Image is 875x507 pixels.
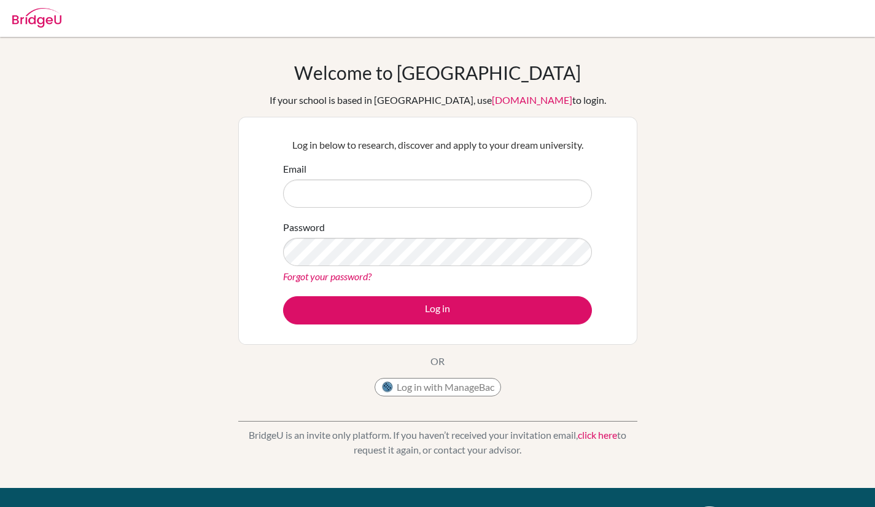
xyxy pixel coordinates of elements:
[492,94,572,106] a: [DOMAIN_NAME]
[12,8,61,28] img: Bridge-U
[430,354,445,369] p: OR
[283,270,371,282] a: Forgot your password?
[238,428,637,457] p: BridgeU is an invite only platform. If you haven’t received your invitation email, to request it ...
[578,429,617,441] a: click here
[270,93,606,108] div: If your school is based in [GEOGRAPHIC_DATA], use to login.
[283,296,592,324] button: Log in
[283,162,306,176] label: Email
[283,220,325,235] label: Password
[294,61,581,84] h1: Welcome to [GEOGRAPHIC_DATA]
[283,138,592,152] p: Log in below to research, discover and apply to your dream university.
[375,378,501,396] button: Log in with ManageBac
